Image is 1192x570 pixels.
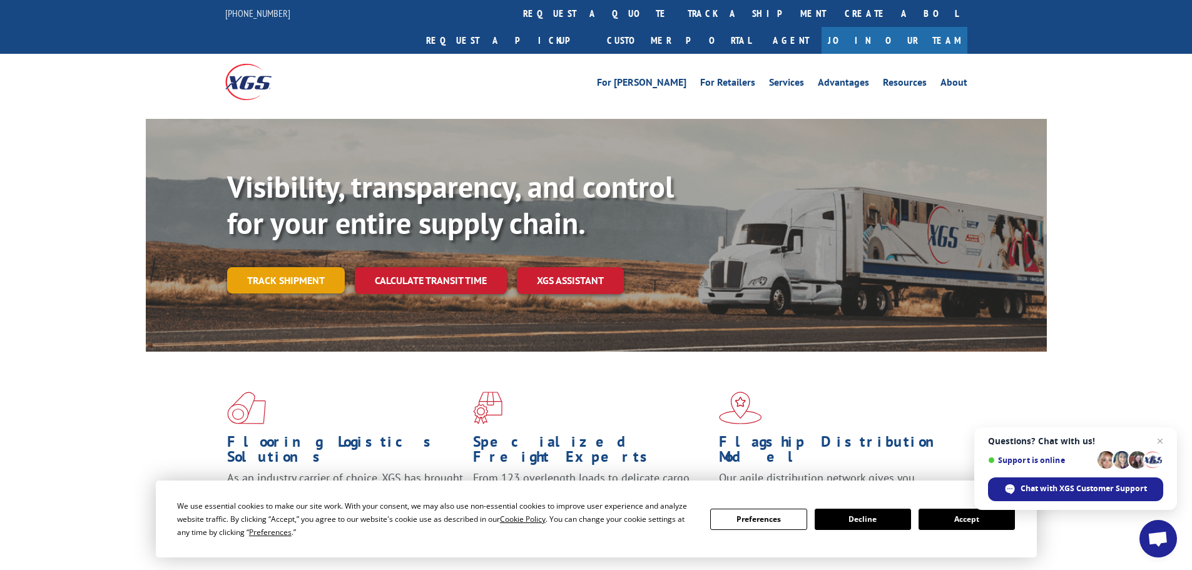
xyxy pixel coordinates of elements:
h1: Flooring Logistics Solutions [227,434,464,471]
img: xgs-icon-focused-on-flooring-red [473,392,502,424]
a: Calculate transit time [355,267,507,294]
span: Cookie Policy [500,514,546,524]
button: Accept [919,509,1015,530]
button: Preferences [710,509,807,530]
a: Track shipment [227,267,345,293]
p: From 123 overlength loads to delicate cargo, our experienced staff knows the best way to move you... [473,471,710,526]
a: Resources [883,78,927,91]
h1: Specialized Freight Experts [473,434,710,471]
a: Join Our Team [822,27,967,54]
a: About [940,78,967,91]
a: Services [769,78,804,91]
a: Request a pickup [417,27,598,54]
div: Cookie Consent Prompt [156,481,1037,557]
h1: Flagship Distribution Model [719,434,955,471]
span: As an industry carrier of choice, XGS has brought innovation and dedication to flooring logistics... [227,471,463,515]
span: Our agile distribution network gives you nationwide inventory management on demand. [719,471,949,500]
span: Preferences [249,527,292,537]
a: For [PERSON_NAME] [597,78,686,91]
a: Open chat [1139,520,1177,557]
img: xgs-icon-flagship-distribution-model-red [719,392,762,424]
b: Visibility, transparency, and control for your entire supply chain. [227,167,674,242]
span: Chat with XGS Customer Support [988,477,1163,501]
a: [PHONE_NUMBER] [225,7,290,19]
img: xgs-icon-total-supply-chain-intelligence-red [227,392,266,424]
button: Decline [815,509,911,530]
div: We use essential cookies to make our site work. With your consent, we may also use non-essential ... [177,499,695,539]
span: Questions? Chat with us! [988,436,1163,446]
a: For Retailers [700,78,755,91]
a: Advantages [818,78,869,91]
a: Agent [760,27,822,54]
span: Chat with XGS Customer Support [1021,483,1147,494]
a: XGS ASSISTANT [517,267,624,294]
span: Support is online [988,455,1093,465]
a: Customer Portal [598,27,760,54]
